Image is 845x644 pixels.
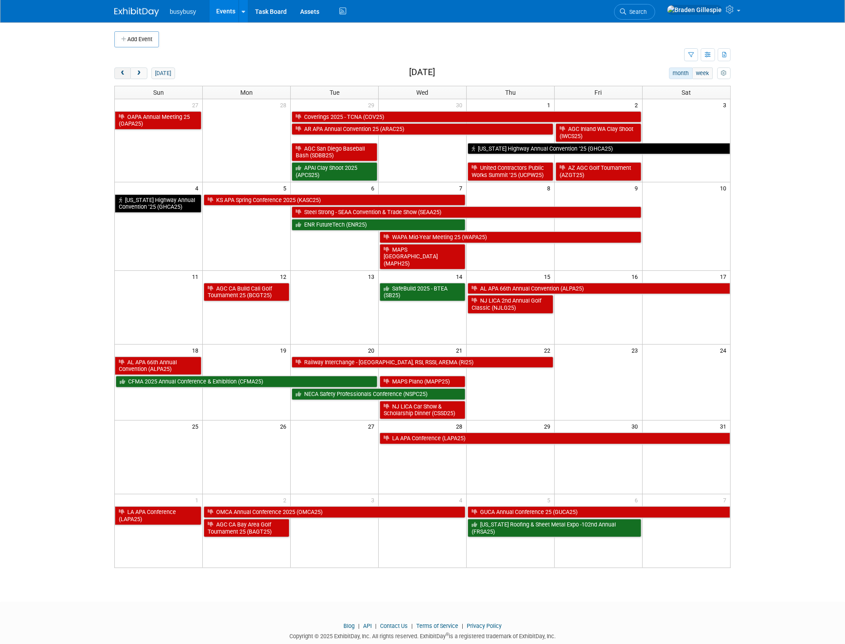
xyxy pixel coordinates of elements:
[468,295,553,313] a: NJ LICA 2nd Annual Golf Classic (NJLG25)
[367,99,378,110] span: 29
[115,357,201,375] a: AL APA 66th Annual Convention (ALPA25)
[505,89,516,96] span: Thu
[682,89,691,96] span: Sat
[114,8,159,17] img: ExhibitDay
[669,67,693,79] button: month
[634,182,642,194] span: 9
[204,506,465,518] a: OMCA Annual Conference 2025 (OMCA25)
[631,421,642,432] span: 30
[279,345,290,356] span: 19
[409,67,435,77] h2: [DATE]
[468,283,730,295] a: AL APA 66th Annual Convention (ALPA25)
[409,623,415,629] span: |
[458,494,466,505] span: 4
[204,519,289,537] a: AGC CA Bay Area Golf Tournament 25 (BAGT25)
[114,67,131,79] button: prev
[370,182,378,194] span: 6
[292,123,553,135] a: AR APA Annual Convention 25 (ARAC25)
[722,99,730,110] span: 3
[170,8,196,15] span: busybusy
[468,162,553,181] a: United Contractors Public Works Summit ’25 (UCPW25)
[292,206,641,218] a: Steel Strong - SEAA Convention & Trade Show (SEAA25)
[717,67,731,79] button: myCustomButton
[455,421,466,432] span: 28
[380,401,465,419] a: NJ LICA Car Show & Scholarship Dinner (CSSD25)
[194,182,202,194] span: 4
[543,271,554,282] span: 15
[115,506,201,525] a: LA APA Conference (LAPA25)
[631,271,642,282] span: 16
[556,162,641,181] a: AZ AGC Golf Tournament (AZGT25)
[468,143,730,155] a: [US_STATE] Highway Annual Convention ’25 (GHCA25)
[546,494,554,505] span: 5
[292,219,465,231] a: ENR FutureTech (ENR25)
[614,4,655,20] a: Search
[194,494,202,505] span: 1
[468,519,641,537] a: [US_STATE] Roofing & Sheet Metal Expo -102nd Annual (FRSA25)
[343,623,355,629] a: Blog
[292,357,553,368] a: Railway Interchange - [GEOGRAPHIC_DATA], RSI, RSSI, AREMA (RI25)
[367,421,378,432] span: 27
[115,194,201,213] a: [US_STATE] Highway Annual Convention ’25 (GHCA25)
[370,494,378,505] span: 3
[380,376,465,387] a: MAPS Plano (MAPP25)
[719,271,730,282] span: 17
[595,89,602,96] span: Fri
[116,376,377,387] a: CFMA 2025 Annual Conference & Exhibition (CFMA25)
[416,623,458,629] a: Terms of Service
[292,388,465,400] a: NECA Safety Professionals Conference (NSPC25)
[460,623,465,629] span: |
[380,244,465,269] a: MAPS [GEOGRAPHIC_DATA] (MAPH25)
[458,182,466,194] span: 7
[634,494,642,505] span: 6
[240,89,253,96] span: Mon
[543,345,554,356] span: 22
[373,623,379,629] span: |
[416,89,428,96] span: Wed
[468,506,730,518] a: GUCA Annual Conference 25 (GUCA25)
[719,182,730,194] span: 10
[153,89,164,96] span: Sun
[631,345,642,356] span: 23
[556,123,641,142] a: AGC Inland WA Clay Shoot (IWCS25)
[719,345,730,356] span: 24
[204,194,465,206] a: KS APA Spring Conference 2025 (KASC25)
[380,433,730,444] a: LA APA Conference (LAPA25)
[114,31,159,47] button: Add Event
[455,271,466,282] span: 14
[467,623,502,629] a: Privacy Policy
[380,283,465,301] a: SafeBuild 2025 - BTEA (SB25)
[546,182,554,194] span: 8
[543,421,554,432] span: 29
[292,143,377,161] a: AGC San Diego Baseball Bash (SDBB25)
[191,345,202,356] span: 18
[722,494,730,505] span: 7
[191,271,202,282] span: 11
[721,71,727,76] i: Personalize Calendar
[363,623,372,629] a: API
[279,421,290,432] span: 26
[692,67,713,79] button: week
[367,271,378,282] span: 13
[667,5,722,15] img: Braden Gillespie
[292,162,377,181] a: APAI Clay Shoot 2025 (APCS25)
[367,345,378,356] span: 20
[282,494,290,505] span: 2
[380,232,641,243] a: WAPA Mid-Year Meeting 25 (WAPA25)
[626,8,647,15] span: Search
[151,67,175,79] button: [DATE]
[279,99,290,110] span: 28
[130,67,147,79] button: next
[546,99,554,110] span: 1
[191,421,202,432] span: 25
[292,111,641,123] a: Coverings 2025 - TCNA (COV25)
[455,99,466,110] span: 30
[330,89,339,96] span: Tue
[115,111,201,130] a: OAPA Annual Meeting 25 (OAPA25)
[455,345,466,356] span: 21
[356,623,362,629] span: |
[634,99,642,110] span: 2
[380,623,408,629] a: Contact Us
[204,283,289,301] a: AGC CA Build Cali Golf Tournament 25 (BCGT25)
[279,271,290,282] span: 12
